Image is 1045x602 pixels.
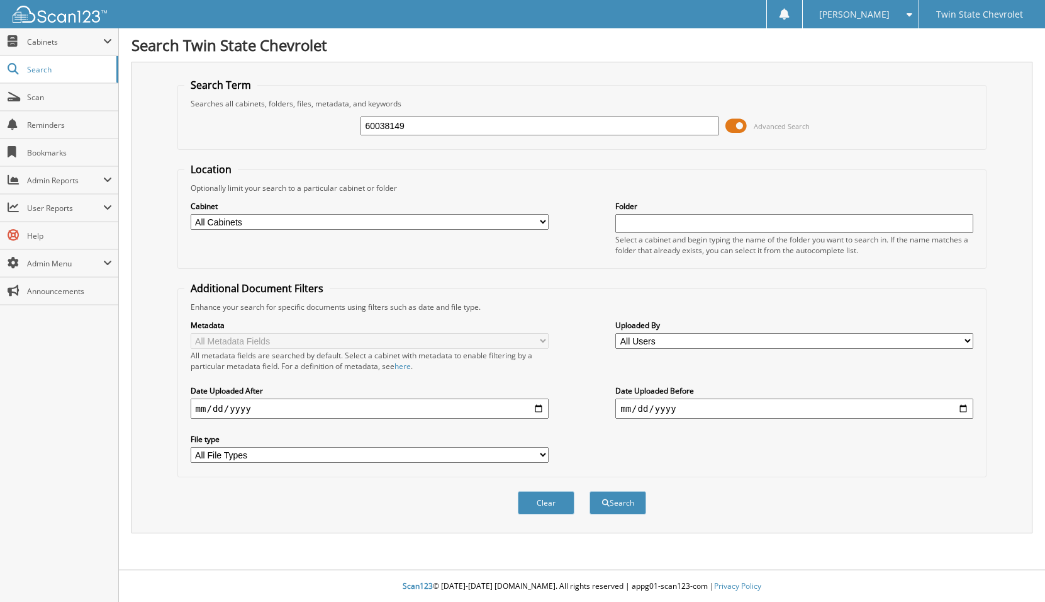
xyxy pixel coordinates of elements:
label: Folder [615,201,973,212]
span: User Reports [27,203,103,213]
span: Admin Reports [27,175,103,186]
input: end [615,399,973,419]
span: [PERSON_NAME] [819,11,890,18]
span: Reminders [27,120,112,130]
label: Date Uploaded After [191,385,549,396]
label: Date Uploaded Before [615,385,973,396]
div: All metadata fields are searched by default. Select a cabinet with metadata to enable filtering b... [191,350,549,372]
a: Privacy Policy [714,581,761,591]
div: Searches all cabinets, folders, files, metadata, and keywords [184,98,980,109]
button: Clear [518,491,574,514]
legend: Search Term [184,78,257,92]
label: File type [191,434,549,445]
button: Search [590,491,646,514]
h1: Search Twin State Chevrolet [131,35,1032,55]
input: start [191,399,549,419]
div: © [DATE]-[DATE] [DOMAIN_NAME]. All rights reserved | appg01-scan123-com | [119,571,1045,602]
span: Bookmarks [27,147,112,158]
a: here [394,361,411,372]
span: Cabinets [27,37,103,47]
div: Enhance your search for specific documents using filters such as date and file type. [184,302,980,312]
span: Announcements [27,286,112,297]
span: Scan123 [403,581,433,591]
img: scan123-logo-white.svg [13,6,107,23]
label: Metadata [191,320,549,331]
div: Optionally limit your search to a particular cabinet or folder [184,183,980,193]
legend: Location [184,162,238,176]
span: Admin Menu [27,258,103,269]
span: Scan [27,92,112,103]
legend: Additional Document Filters [184,281,330,295]
span: Help [27,230,112,241]
iframe: Chat Widget [982,542,1045,602]
div: Select a cabinet and begin typing the name of the folder you want to search in. If the name match... [615,234,973,256]
label: Cabinet [191,201,549,212]
label: Uploaded By [615,320,973,331]
span: Twin State Chevrolet [936,11,1023,18]
span: Advanced Search [754,122,810,131]
span: Search [27,64,110,75]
